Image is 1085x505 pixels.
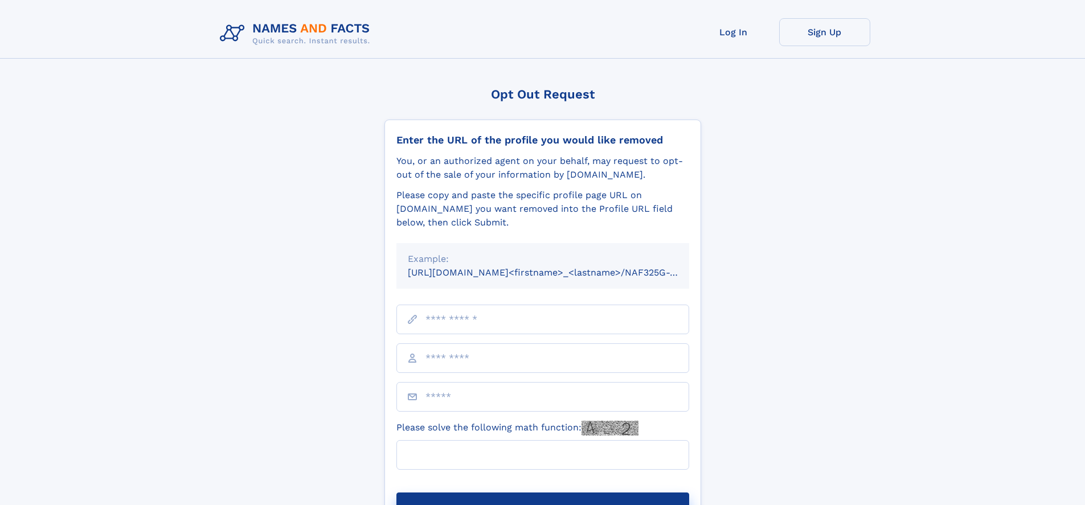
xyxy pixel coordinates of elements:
[396,134,689,146] div: Enter the URL of the profile you would like removed
[396,421,638,436] label: Please solve the following math function:
[408,267,711,278] small: [URL][DOMAIN_NAME]<firstname>_<lastname>/NAF325G-xxxxxxxx
[688,18,779,46] a: Log In
[215,18,379,49] img: Logo Names and Facts
[779,18,870,46] a: Sign Up
[384,87,701,101] div: Opt Out Request
[396,188,689,229] div: Please copy and paste the specific profile page URL on [DOMAIN_NAME] you want removed into the Pr...
[396,154,689,182] div: You, or an authorized agent on your behalf, may request to opt-out of the sale of your informatio...
[408,252,678,266] div: Example:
